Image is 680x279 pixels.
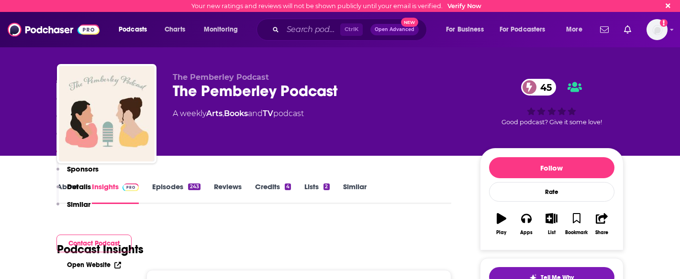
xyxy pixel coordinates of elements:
[56,200,90,217] button: Similar
[59,66,155,161] img: The Pemberley Podcast
[566,23,582,36] span: More
[8,21,100,39] img: Podchaser - Follow, Share and Rate Podcasts
[521,79,557,96] a: 45
[514,207,539,241] button: Apps
[197,22,250,37] button: open menu
[224,109,248,118] a: Books
[375,27,414,32] span: Open Advanced
[595,230,608,236] div: Share
[489,207,514,241] button: Play
[447,2,481,10] a: Verify Now
[559,22,594,37] button: open menu
[531,79,557,96] span: 45
[564,207,589,241] button: Bookmark
[539,207,564,241] button: List
[596,21,613,38] a: Show notifications dropdown
[446,23,484,36] span: For Business
[204,23,238,36] span: Monitoring
[67,261,121,269] a: Open Website
[340,23,363,36] span: Ctrl K
[500,23,546,36] span: For Podcasters
[206,109,223,118] a: Arts
[173,73,269,82] span: The Pemberley Podcast
[493,22,559,37] button: open menu
[647,19,668,40] span: Logged in as AnnPryor
[173,108,304,119] div: A weekly podcast
[548,230,556,236] div: List
[283,22,340,37] input: Search podcasts, credits, & more...
[489,157,614,178] button: Follow
[439,22,496,37] button: open menu
[343,182,367,204] a: Similar
[370,24,419,35] button: Open AdvancedNew
[67,182,91,191] p: Details
[158,22,191,37] a: Charts
[214,182,242,204] a: Reviews
[496,230,506,236] div: Play
[56,182,91,200] button: Details
[223,109,224,118] span: ,
[304,182,329,204] a: Lists2
[401,18,418,27] span: New
[263,109,273,118] a: TV
[620,21,635,38] a: Show notifications dropdown
[56,235,132,252] button: Contact Podcast
[248,109,263,118] span: and
[266,19,436,41] div: Search podcasts, credits, & more...
[480,73,624,132] div: 45Good podcast? Give it some love!
[323,183,329,190] div: 2
[589,207,614,241] button: Share
[647,19,668,40] button: Show profile menu
[119,23,147,36] span: Podcasts
[565,230,588,236] div: Bookmark
[660,19,668,27] svg: Email not verified
[112,22,159,37] button: open menu
[489,182,614,202] div: Rate
[188,183,200,190] div: 243
[165,23,185,36] span: Charts
[152,182,200,204] a: Episodes243
[502,118,602,126] span: Good podcast? Give it some love!
[67,200,90,209] p: Similar
[647,19,668,40] img: User Profile
[520,230,533,236] div: Apps
[191,2,481,10] div: Your new ratings and reviews will not be shown publicly until your email is verified.
[285,183,291,190] div: 4
[255,182,291,204] a: Credits4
